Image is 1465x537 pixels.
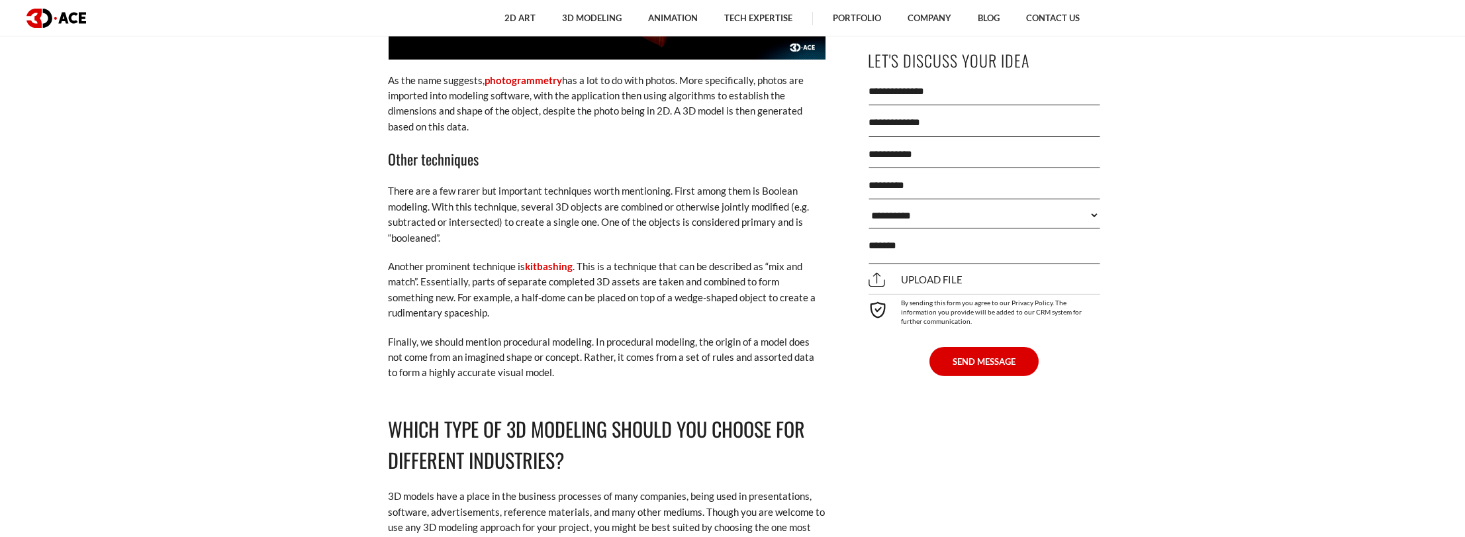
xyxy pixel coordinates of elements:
[929,347,1039,376] button: SEND MESSAGE
[389,183,826,246] p: There are a few rarer but important techniques worth mentioning. First among them is Boolean mode...
[389,334,826,381] p: Finally, we should mention procedural modeling. In procedural modeling, the origin of a model doe...
[389,148,826,170] h3: Other techniques
[869,46,1100,75] p: Let's Discuss Your Idea
[389,259,826,321] p: Another prominent technique is . This is a technique that can be described as “mix and match”. Es...
[389,414,826,476] h2: Which Type of 3D Modeling Should You Choose for Different Industries?
[526,260,573,272] a: kitbashing
[389,73,826,135] p: As the name suggests, has a lot to do with photos. More specifically, photos are imported into mo...
[26,9,86,28] img: logo dark
[869,274,963,286] span: Upload file
[869,294,1100,326] div: By sending this form you agree to our Privacy Policy. The information you provide will be added t...
[485,74,563,86] a: photogrammetry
